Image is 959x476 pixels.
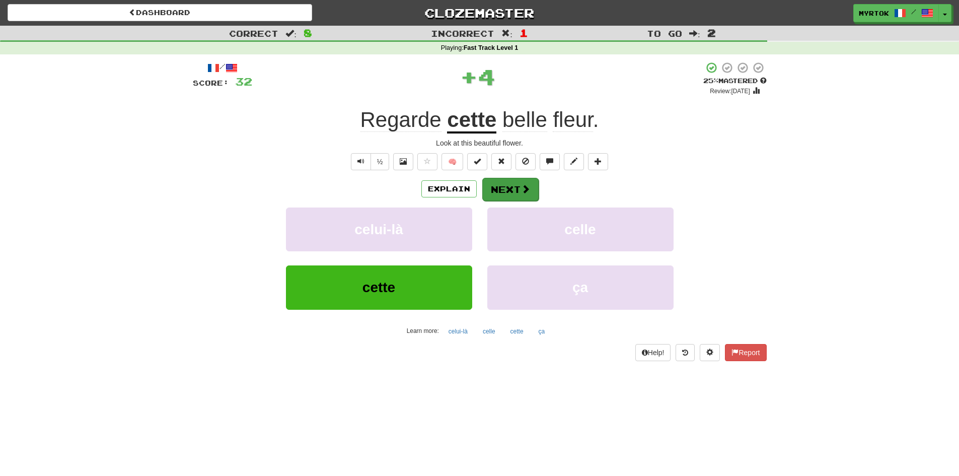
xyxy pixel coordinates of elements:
div: Text-to-speech controls [349,153,390,170]
span: 2 [707,27,716,39]
button: ça [487,265,674,309]
span: To go [647,28,682,38]
span: celui-là [354,222,403,237]
button: cette [505,324,529,339]
span: Score: [193,79,229,87]
button: Edit sentence (alt+d) [564,153,584,170]
button: celle [477,324,501,339]
button: cette [286,265,472,309]
button: 🧠 [441,153,463,170]
span: fleur [553,108,593,132]
button: celui-là [286,208,472,251]
button: celui-là [443,324,473,339]
u: cette [447,108,496,133]
button: celle [487,208,674,251]
span: 25 % [703,77,718,85]
span: . [496,108,599,132]
button: ½ [371,153,390,170]
strong: Fast Track Level 1 [464,44,519,51]
small: Learn more: [407,327,439,334]
button: Discuss sentence (alt+u) [540,153,560,170]
span: 32 [235,75,252,88]
span: ça [572,280,588,295]
span: Incorrect [431,28,494,38]
span: celle [564,222,596,237]
span: Correct [229,28,278,38]
button: Report [725,344,766,361]
span: Regarde [360,108,441,132]
div: Look at this beautiful flower. [193,138,767,148]
span: cette [362,280,395,295]
div: / [193,61,252,74]
button: Help! [635,344,671,361]
button: Favorite sentence (alt+f) [417,153,437,170]
span: + [460,61,478,92]
span: 4 [478,64,495,89]
span: : [501,29,512,38]
span: / [911,8,916,15]
button: Set this sentence to 100% Mastered (alt+m) [467,153,487,170]
span: 1 [520,27,528,39]
button: Reset to 0% Mastered (alt+r) [491,153,511,170]
span: : [689,29,700,38]
button: Explain [421,180,477,197]
a: MyrtoK / [853,4,939,22]
button: ça [533,324,551,339]
a: Clozemaster [327,4,632,22]
button: Show image (alt+x) [393,153,413,170]
span: : [285,29,297,38]
button: Play sentence audio (ctl+space) [351,153,371,170]
span: belle [502,108,547,132]
a: Dashboard [8,4,312,21]
span: MyrtoK [859,9,889,18]
div: Mastered [703,77,767,86]
small: Review: [DATE] [710,88,750,95]
span: 8 [304,27,312,39]
button: Round history (alt+y) [676,344,695,361]
button: Next [482,178,539,201]
button: Ignore sentence (alt+i) [515,153,536,170]
button: Add to collection (alt+a) [588,153,608,170]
